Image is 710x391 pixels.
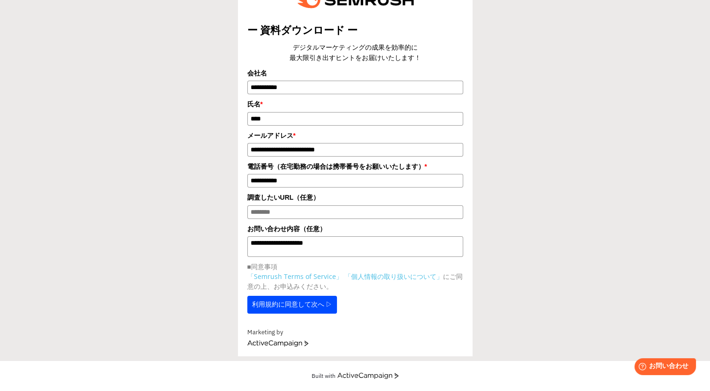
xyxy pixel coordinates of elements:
[312,372,336,379] div: Built with
[247,130,463,141] label: メールアドレス
[247,161,463,172] label: 電話番号（在宅勤務の場合は携帯番号をお願いいたします）
[247,224,463,234] label: お問い合わせ内容（任意）
[247,296,337,314] button: 利用規約に同意して次へ ▷
[247,272,343,281] a: 「Semrush Terms of Service」
[247,68,463,78] label: 会社名
[247,42,463,63] center: デジタルマーケティングの成果を効率的に 最大限引き出すヒントをお届けいたします！
[344,272,443,281] a: 「個人情報の取り扱いについて」
[247,23,463,38] title: ー 資料ダウンロード ー
[247,99,463,109] label: 氏名
[247,192,463,203] label: 調査したいURL（任意）
[247,271,463,291] p: にご同意の上、お申込みください。
[626,354,700,381] iframe: Help widget launcher
[247,328,463,338] div: Marketing by
[247,262,463,271] p: ■同意事項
